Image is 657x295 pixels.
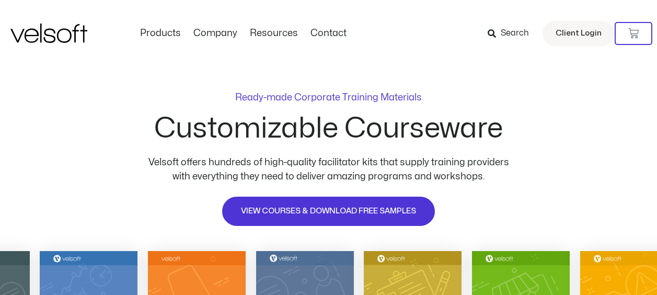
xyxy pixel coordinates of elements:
span: Search [501,27,529,40]
span: Client Login [556,27,602,40]
a: ContactMenu Toggle [304,28,353,39]
a: Client Login [543,21,615,46]
a: Search [488,25,536,42]
p: Velsoft offers hundreds of high-quality facilitator kits that supply training providers with ever... [141,155,517,184]
span: VIEW COURSES & DOWNLOAD FREE SAMPLES [241,205,416,218]
h2: Customizable Courseware [154,115,503,143]
p: Ready-made Corporate Training Materials [235,93,422,103]
img: Velsoft Training Materials [10,24,87,43]
a: ProductsMenu Toggle [134,28,187,39]
nav: Menu [134,28,353,39]
a: CompanyMenu Toggle [187,28,244,39]
a: VIEW COURSES & DOWNLOAD FREE SAMPLES [221,196,436,227]
a: ResourcesMenu Toggle [244,28,304,39]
